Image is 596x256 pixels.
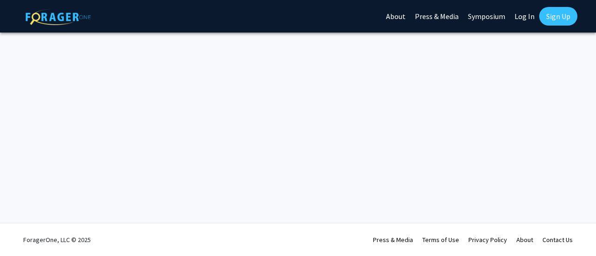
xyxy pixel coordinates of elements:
a: Sign Up [539,7,577,26]
div: ForagerOne, LLC © 2025 [23,223,91,256]
a: Contact Us [542,236,573,244]
a: Privacy Policy [468,236,507,244]
a: Terms of Use [422,236,459,244]
a: Press & Media [373,236,413,244]
a: About [516,236,533,244]
img: ForagerOne Logo [26,9,91,25]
